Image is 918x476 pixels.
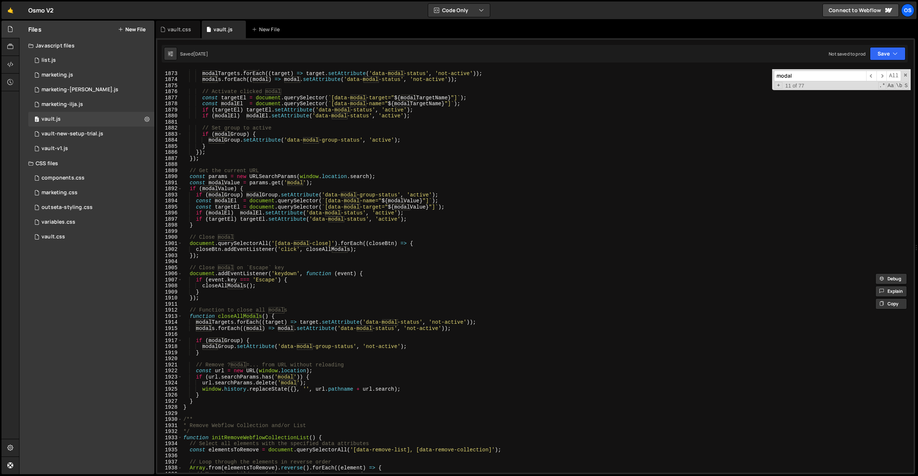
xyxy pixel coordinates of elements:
div: vault.js [214,26,233,33]
div: 1923 [157,374,182,380]
span: Toggle Replace mode [775,82,782,89]
div: 16596/45153.css [28,230,154,244]
div: marketing-[PERSON_NAME].js [42,86,118,93]
div: 1900 [157,234,182,241]
div: 1893 [157,192,182,198]
div: 1920 [157,356,182,362]
div: 1911 [157,301,182,308]
div: 1902 [157,246,182,253]
div: 1877 [157,95,182,101]
span: Whole Word Search [895,82,903,89]
button: Explain [875,286,907,297]
span: ​ [866,71,876,81]
div: components.css [42,175,85,181]
div: 1899 [157,228,182,235]
div: 1888 [157,161,182,168]
button: Copy [875,298,907,309]
button: New File [118,26,146,32]
div: 1892 [157,186,182,192]
span: Search In Selection [904,82,908,89]
div: 1922 [157,368,182,374]
div: New File [252,26,283,33]
div: 1873 [157,71,182,77]
div: 1904 [157,259,182,265]
button: Debug [875,273,907,284]
div: 1882 [157,125,182,131]
div: 1919 [157,350,182,356]
div: 16596/45422.js [28,68,154,82]
div: marketing.js [42,72,73,78]
div: 1880 [157,113,182,119]
div: 16596/45151.js [28,53,154,68]
span: ​ [876,71,887,81]
div: variables.css [42,219,75,225]
div: 16596/45133.js [28,112,154,127]
div: 1897 [157,216,182,223]
span: 0 [35,117,39,123]
div: 1887 [157,156,182,162]
div: 1895 [157,204,182,210]
div: Javascript files [19,38,154,53]
div: 1894 [157,198,182,204]
div: 1918 [157,344,182,350]
div: vault.css [168,26,191,33]
div: vault.js [42,116,61,122]
div: 1889 [157,168,182,174]
div: Osmo V2 [28,6,54,15]
div: 1905 [157,265,182,271]
div: 1933 [157,435,182,441]
span: 11 of 77 [782,83,807,89]
div: 16596/45152.js [28,127,154,141]
div: 1936 [157,453,182,459]
input: Search for [774,71,866,81]
div: 1926 [157,392,182,398]
div: 1934 [157,441,182,447]
div: 1906 [157,271,182,277]
div: 1910 [157,295,182,301]
div: 1930 [157,416,182,423]
div: 16596/45154.css [28,215,154,230]
div: outseta-styling.css [42,204,93,211]
span: CaseSensitive Search [887,82,894,89]
div: 1903 [157,253,182,259]
span: RegExp Search [878,82,886,89]
div: 1890 [157,174,182,180]
div: 1898 [157,222,182,228]
div: 1912 [157,307,182,313]
div: 1915 [157,326,182,332]
a: Connect to Webflow [822,4,899,17]
div: 1938 [157,465,182,471]
div: Saved [180,51,208,57]
a: Os [901,4,914,17]
div: [DATE] [193,51,208,57]
div: marketing.css [42,189,78,196]
div: 1916 [157,331,182,338]
div: 1884 [157,137,182,143]
div: 1883 [157,131,182,138]
div: 1925 [157,386,182,392]
div: 1907 [157,277,182,283]
div: 1875 [157,83,182,89]
button: Code Only [428,4,490,17]
a: 🤙 [1,1,19,19]
div: vault.css [42,234,65,240]
div: 1929 [157,411,182,417]
div: 1932 [157,429,182,435]
div: 16596/45446.css [28,185,154,200]
div: 1931 [157,423,182,429]
div: 1935 [157,447,182,453]
div: 1874 [157,77,182,83]
div: 1876 [157,89,182,95]
div: vault-new-setup-trial.js [42,131,103,137]
div: Not saved to prod [829,51,865,57]
button: Save [870,47,906,60]
div: 1927 [157,398,182,405]
div: 1928 [157,404,182,411]
div: 1896 [157,210,182,216]
div: vault-v1.js [42,145,68,152]
div: 1914 [157,319,182,326]
div: 1901 [157,241,182,247]
div: 16596/45424.js [28,82,154,97]
div: 1909 [157,289,182,295]
h2: Files [28,25,42,33]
